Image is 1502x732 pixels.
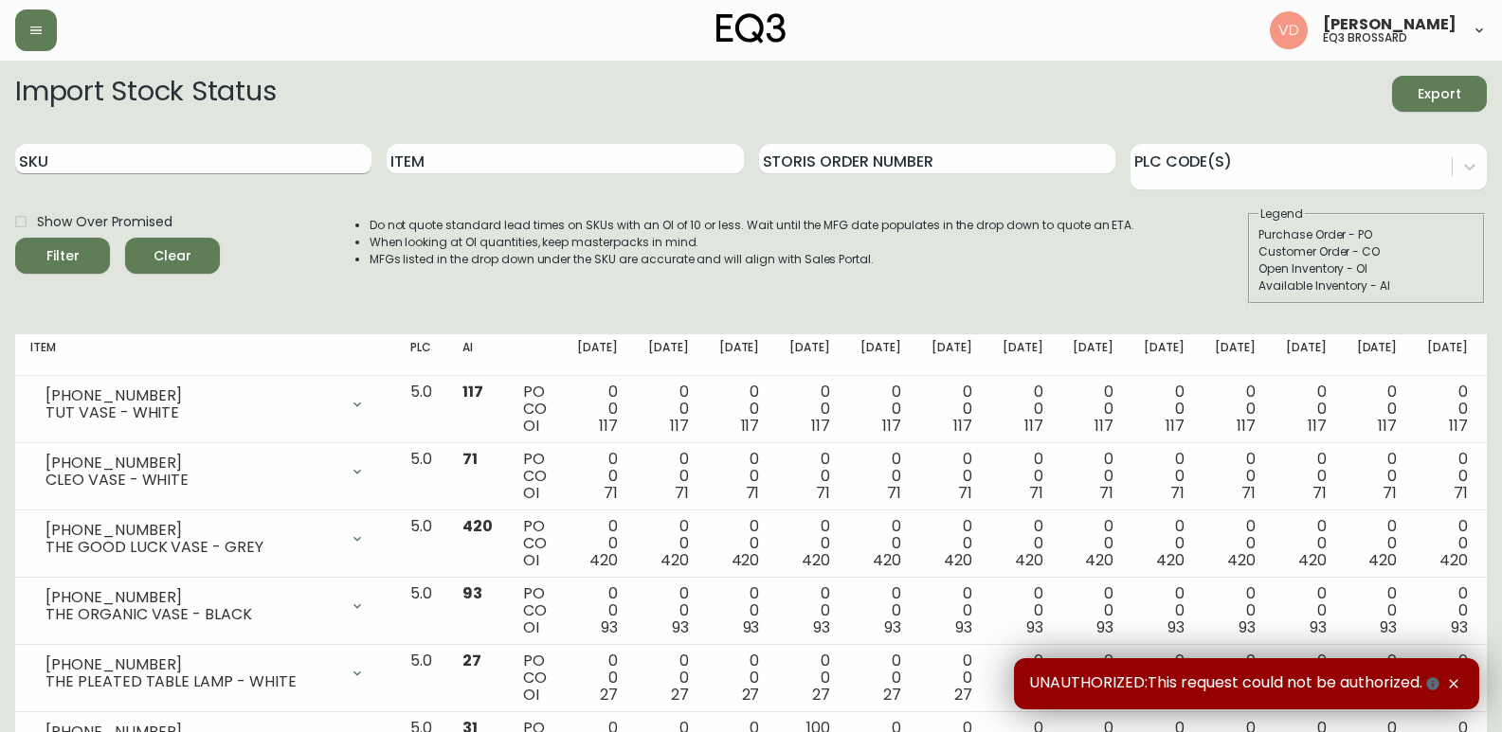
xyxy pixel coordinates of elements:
div: 0 0 [577,652,618,704]
div: 0 0 [1144,451,1185,502]
span: 93 [1239,616,1256,638]
div: 0 0 [1144,518,1185,569]
div: 0 0 [860,384,901,435]
div: 0 0 [1073,652,1113,704]
div: 0 0 [1215,585,1256,636]
div: THE ORGANIC VASE - BLACK [45,606,338,623]
div: 0 0 [648,518,689,569]
span: OI [523,482,539,504]
span: 420 [873,549,901,571]
span: 117 [1095,415,1113,437]
div: 0 0 [932,585,972,636]
div: [PHONE_NUMBER] [45,656,338,673]
div: 0 0 [1215,518,1256,569]
div: 0 0 [648,585,689,636]
span: 27 [671,684,689,705]
div: TUT VASE - WHITE [45,404,338,421]
div: 0 0 [719,652,760,704]
span: 93 [813,616,830,638]
div: 0 0 [860,518,901,569]
span: 27 [462,650,481,671]
span: 93 [955,616,972,638]
span: 420 [1156,549,1185,571]
div: CLEO VASE - WHITE [45,472,338,489]
span: 117 [670,415,689,437]
div: 0 0 [789,585,830,636]
span: 117 [1308,415,1327,437]
span: 117 [1237,415,1256,437]
div: [PHONE_NUMBER]CLEO VASE - WHITE [30,451,380,492]
div: 0 0 [1003,518,1043,569]
div: 0 0 [719,585,760,636]
div: 0 0 [1286,518,1327,569]
span: 27 [812,684,830,705]
span: 71 [1312,482,1327,504]
div: 0 0 [719,518,760,569]
th: AI [447,334,508,376]
span: 117 [953,415,972,437]
span: 420 [1015,549,1043,571]
div: 0 0 [1286,451,1327,502]
div: 0 0 [1286,652,1327,704]
div: 0 0 [1144,652,1185,704]
div: 0 0 [1357,585,1398,636]
span: 93 [672,616,689,638]
div: 0 0 [648,652,689,704]
span: 420 [661,549,689,571]
div: 0 0 [719,384,760,435]
div: 0 0 [789,384,830,435]
div: 0 0 [577,518,618,569]
button: Export [1392,76,1487,112]
span: OI [523,684,539,705]
span: 420 [589,549,618,571]
td: 5.0 [395,645,447,712]
div: 0 0 [719,451,760,502]
span: 93 [884,616,901,638]
div: 0 0 [1144,585,1185,636]
div: 0 0 [1427,451,1468,502]
span: 420 [1298,549,1327,571]
div: PO CO [523,518,547,569]
th: [DATE] [774,334,845,376]
div: 0 0 [932,384,972,435]
span: 117 [462,381,483,402]
td: 5.0 [395,376,447,443]
button: Filter [15,238,110,274]
span: 420 [1085,549,1113,571]
span: 420 [1368,549,1397,571]
span: 71 [887,482,901,504]
span: OI [523,616,539,638]
div: [PHONE_NUMBER] [45,589,338,606]
span: 117 [1166,415,1185,437]
span: 71 [1454,482,1468,504]
button: Clear [125,238,220,274]
td: 5.0 [395,510,447,578]
div: PO CO [523,384,547,435]
div: 0 0 [932,518,972,569]
legend: Legend [1258,205,1305,223]
div: 0 0 [1427,518,1468,569]
span: 93 [743,616,760,638]
div: THE PLEATED TABLE LAMP - WHITE [45,673,338,690]
div: Customer Order - CO [1258,243,1475,260]
td: 5.0 [395,443,447,510]
div: Filter [46,244,80,268]
div: 0 0 [1215,652,1256,704]
li: When looking at OI quantities, keep masterpacks in mind. [370,234,1135,251]
div: PO CO [523,585,547,636]
div: 0 0 [648,451,689,502]
div: 0 0 [789,518,830,569]
span: 71 [604,482,618,504]
span: Export [1407,82,1472,106]
div: 0 0 [1286,384,1327,435]
span: 420 [1227,549,1256,571]
div: 0 0 [1003,585,1043,636]
span: 27 [742,684,760,705]
th: [DATE] [1271,334,1342,376]
div: [PHONE_NUMBER] [45,522,338,539]
div: THE GOOD LUCK VASE - GREY [45,539,338,556]
span: 117 [599,415,618,437]
div: 0 0 [1073,585,1113,636]
div: 0 0 [1427,585,1468,636]
div: 0 0 [1357,652,1398,704]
